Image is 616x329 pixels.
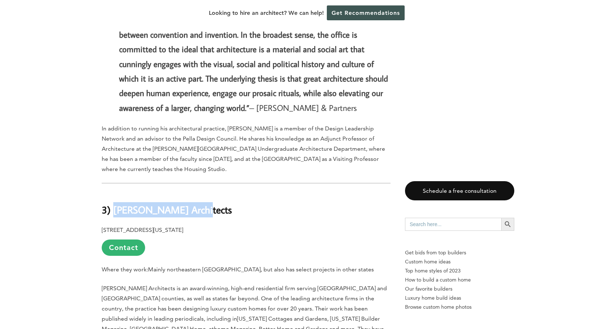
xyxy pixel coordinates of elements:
[405,275,514,284] a: How to build a custom home
[102,285,387,322] span: [PERSON_NAME] Architects is an award-winning, high-end residential firm serving [GEOGRAPHIC_DATA]...
[327,5,405,20] a: Get Recommendations
[504,220,512,228] svg: Search
[405,284,514,293] a: Our favorite builders
[119,14,388,113] i: “We are interested in exploring the interface between the social and physical, between convention...
[405,181,514,200] a: Schedule a free consultation
[102,225,391,256] p: [STREET_ADDRESS][US_STATE]
[405,248,514,257] p: Get bids from top builders
[405,303,514,312] a: Browse custom home photos
[102,240,145,256] a: Contact
[148,266,374,273] span: Mainly northeastern [GEOGRAPHIC_DATA], but also has select projects in other states
[102,203,232,216] b: 3) [PERSON_NAME] Architects
[249,102,357,113] span: – [PERSON_NAME] & Partners
[102,266,148,273] b: Where they work:
[405,293,514,303] a: Luxury home build ideas
[405,266,514,275] a: Top home styles of 2023
[405,218,501,231] input: Search here...
[405,257,514,266] a: Custom home ideas
[102,125,385,172] span: In addition to running his architectural practice, [PERSON_NAME] is a member of the Design Leader...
